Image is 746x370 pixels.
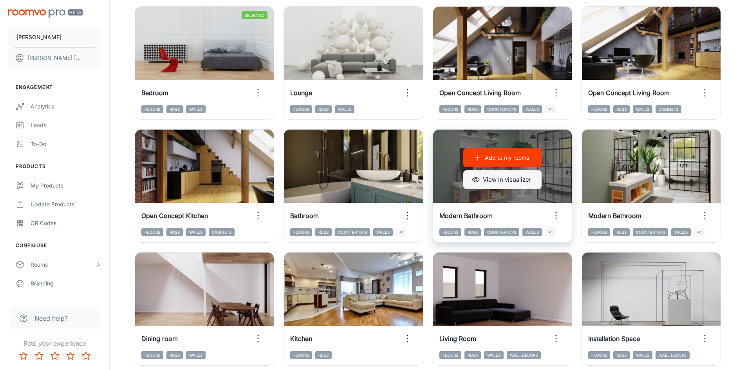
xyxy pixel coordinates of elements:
[186,105,206,113] span: Walls
[439,334,476,343] h6: Living Room
[484,351,504,359] span: Walls
[588,211,641,220] h6: Modern Bathroom
[545,105,556,113] span: +1
[186,351,206,359] span: Walls
[31,121,101,130] div: Leads
[656,105,681,113] span: Cabinets
[396,228,406,236] span: +1
[63,348,78,364] button: Rate 4 star
[290,211,319,220] h6: Bathroom
[439,88,521,97] h6: Open Concept Living Room
[588,88,670,97] h6: Open Concept Living Room
[484,228,519,236] span: Countertops
[31,279,101,288] div: Branding
[209,228,235,236] span: Cabinets
[166,228,183,236] span: Rugs
[613,105,630,113] span: Rugs
[522,228,542,236] span: Walls
[290,228,312,236] span: Floors
[141,88,168,97] h6: Bedroom
[484,105,519,113] span: Countertops
[522,105,542,113] span: Walls
[633,228,668,236] span: Countertops
[31,200,101,209] div: Update Products
[463,148,542,167] button: Add to my rooms
[141,334,178,343] h6: Dining room
[31,298,101,307] div: Texts
[27,54,83,62] p: [PERSON_NAME] [PERSON_NAME]
[335,105,354,113] span: Walls
[8,9,83,18] img: Roomvo PRO Beta
[588,228,610,236] span: Floors
[141,211,208,220] h6: Open Concept Kitchen
[242,11,267,19] span: Selected
[31,219,101,227] div: QR Codes
[6,339,103,348] p: Rate your experience
[16,348,31,364] button: Rate 1 star
[186,228,206,236] span: Walls
[464,105,481,113] span: Rugs
[463,170,542,189] button: View in visualizer
[656,351,690,359] span: Wall Decors
[588,351,610,359] span: Floors
[485,153,529,162] p: Add to my rooms
[545,228,556,236] span: +1
[588,334,640,343] h6: Installation Space
[31,102,101,111] div: Analytics
[16,33,61,42] p: [PERSON_NAME]
[464,228,481,236] span: Rugs
[439,228,461,236] span: Floors
[588,105,610,113] span: Floors
[373,228,393,236] span: Walls
[78,348,94,364] button: Rate 5 star
[34,314,68,323] span: Need help?
[290,88,312,97] h6: Lounge
[439,351,461,359] span: Floors
[8,27,101,47] button: [PERSON_NAME]
[315,351,332,359] span: Rugs
[694,228,704,236] span: +1
[613,351,630,359] span: Rugs
[671,228,691,236] span: Walls
[141,228,163,236] span: Floors
[335,228,370,236] span: Countertops
[141,351,163,359] span: Floors
[47,348,63,364] button: Rate 3 star
[290,105,312,113] span: Floors
[31,181,101,190] div: My Products
[166,351,183,359] span: Rugs
[290,351,312,359] span: Floors
[141,105,163,113] span: Floors
[315,105,332,113] span: Rugs
[633,105,652,113] span: Walls
[464,351,481,359] span: Rugs
[439,105,461,113] span: Floors
[8,48,101,68] button: [PERSON_NAME] [PERSON_NAME]
[166,105,183,113] span: Rugs
[613,228,630,236] span: Rugs
[31,140,101,148] div: To-do
[439,211,493,220] h6: Modern Bathroom
[507,351,541,359] span: Wall Decors
[315,228,332,236] span: Rugs
[31,260,95,269] div: Rooms
[31,348,47,364] button: Rate 2 star
[633,351,652,359] span: Walls
[290,334,312,343] h6: Kitchen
